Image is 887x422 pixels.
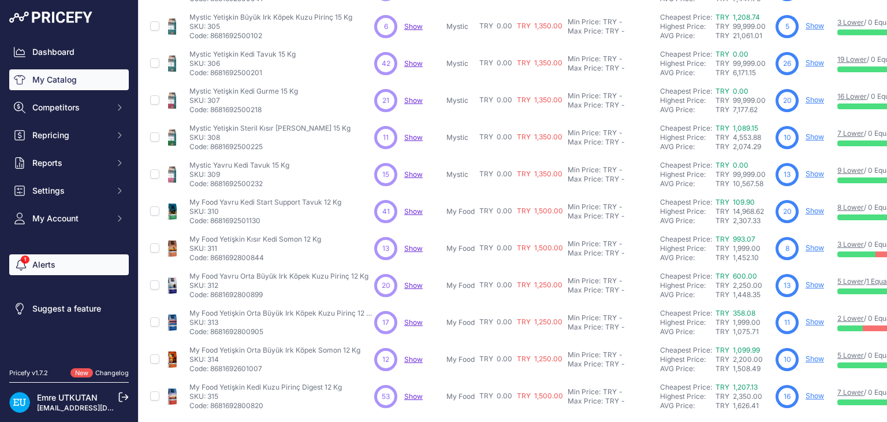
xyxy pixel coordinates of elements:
[568,360,603,369] div: Max Price:
[784,391,791,402] span: 16
[715,142,771,151] div: TRY 2,074.29
[660,309,712,317] a: Cheapest Price:
[617,54,623,64] div: -
[715,124,758,132] a: TRY 1,089.15
[715,244,761,253] span: TRY 1,999.00
[617,128,623,138] div: -
[660,161,712,169] a: Cheapest Price:
[617,313,623,323] div: -
[806,206,824,215] a: Show
[189,346,360,355] p: My Food Yetişkin Orta Büyük Irk Köpek Somon 12 Kg
[660,281,715,290] div: Highest Price:
[189,133,351,142] p: SKU: 308
[517,391,563,400] span: TRY 1,500.00
[715,198,755,206] a: TRY 109.90
[660,105,715,114] div: AVG Price:
[189,327,374,336] p: Code: 8681692800905
[785,21,789,32] span: 5
[189,318,374,327] p: SKU: 313
[715,31,771,40] div: TRY 21,061.01
[189,244,321,253] p: SKU: 311
[603,276,617,286] div: TRY
[189,383,342,392] p: My Food Yetişkin Kedi Kuzu Pirinç Digest 12 Kg
[404,133,423,142] a: Show
[660,216,715,225] div: AVG Price:
[189,401,342,410] p: Code: 8681692800820
[568,249,603,258] div: Max Price:
[806,58,824,67] a: Show
[715,133,761,142] span: TRY 4,553.88
[404,22,423,31] span: Show
[517,58,562,67] span: TRY 1,350.00
[479,280,512,289] span: TRY 0.00
[715,50,748,58] a: TRY 0.00
[806,391,824,400] a: Show
[189,290,368,299] p: Code: 8681692800899
[715,59,766,68] span: TRY 99,999.00
[603,54,617,64] div: TRY
[715,207,764,216] span: TRY 14,968.62
[619,249,625,258] div: -
[568,138,603,147] div: Max Price:
[806,21,824,30] a: Show
[189,161,289,170] p: Mystic Yavru Kedi Tavuk 15 Kg
[479,391,512,400] span: TRY 0.00
[806,243,824,252] a: Show
[605,397,619,406] div: TRY
[568,286,603,295] div: Max Price:
[517,317,562,326] span: TRY 1,250.00
[605,286,619,295] div: TRY
[603,387,617,397] div: TRY
[32,129,108,141] span: Repricing
[784,280,791,291] span: 13
[715,309,755,317] a: TRY 358.08
[715,253,771,262] div: TRY 1,452.10
[806,280,824,289] a: Show
[9,298,129,319] a: Suggest a feature
[404,207,423,216] a: Show
[660,50,712,58] a: Cheapest Price:
[660,124,712,132] a: Cheapest Price:
[404,392,423,401] a: Show
[837,18,864,27] a: 3 Lower
[605,175,619,184] div: TRY
[806,132,824,141] a: Show
[603,350,617,360] div: TRY
[189,179,289,188] p: Code: 8681692500232
[568,397,603,406] div: Max Price:
[619,64,625,73] div: -
[660,290,715,299] div: AVG Price:
[568,239,601,249] div: Min Price:
[189,253,321,262] p: Code: 8681692800844
[446,96,475,105] p: Mystic
[784,169,791,180] span: 13
[189,105,298,114] p: Code: 8681692500218
[660,383,712,391] a: Cheapest Price:
[568,54,601,64] div: Min Price:
[95,369,129,377] a: Changelog
[568,64,603,73] div: Max Price:
[517,21,562,30] span: TRY 1,350.00
[9,368,48,378] div: Pricefy v1.7.2
[837,92,867,101] a: 16 Lower
[784,317,790,328] span: 11
[9,12,92,23] img: Pricefy Logo
[660,253,715,262] div: AVG Price:
[660,364,715,373] div: AVG Price:
[619,323,625,332] div: -
[605,138,619,147] div: TRY
[189,22,352,31] p: SKU: 305
[715,383,758,391] a: TRY 1,207.13
[189,31,352,40] p: Code: 8681692500102
[660,207,715,216] div: Highest Price:
[660,346,712,354] a: Cheapest Price:
[605,101,619,110] div: TRY
[32,102,108,113] span: Competitors
[446,355,475,364] p: My Food
[837,240,864,249] a: 3 Lower
[568,27,603,36] div: Max Price:
[383,132,389,143] span: 11
[32,185,108,197] span: Settings
[9,42,129,62] a: Dashboard
[404,281,423,290] a: Show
